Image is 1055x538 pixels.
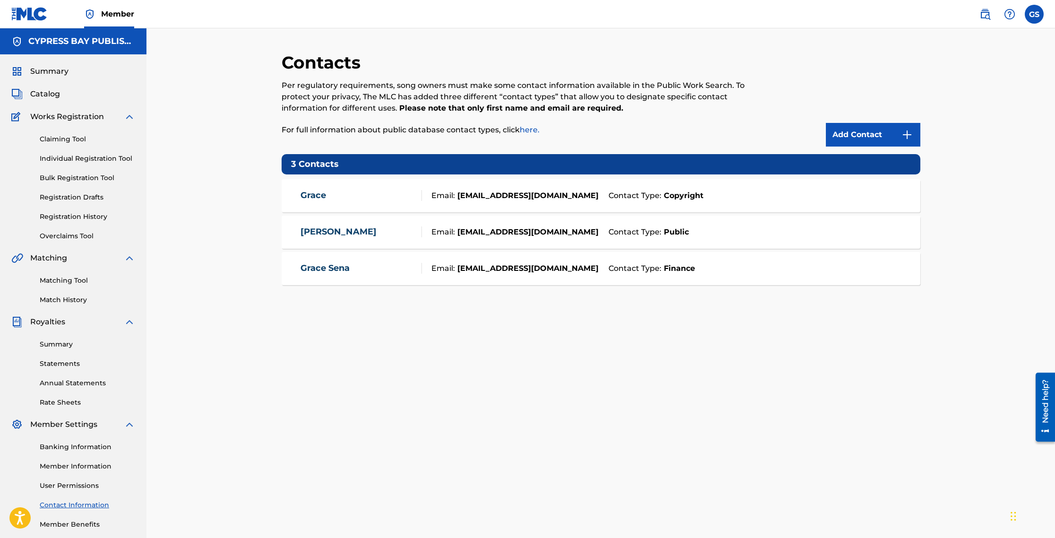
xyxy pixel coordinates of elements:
span: Summary [30,66,69,77]
span: Works Registration [30,111,104,122]
img: Top Rightsholder [84,9,95,20]
div: Email: [422,263,604,274]
span: Matching [30,252,67,264]
span: Royalties [30,316,65,328]
img: help [1004,9,1015,20]
img: Summary [11,66,23,77]
img: Catalog [11,88,23,100]
span: Catalog [30,88,60,100]
a: Banking Information [40,442,135,452]
strong: [EMAIL_ADDRESS][DOMAIN_NAME] [455,263,599,274]
div: Email: [422,226,604,238]
a: Contact Information [40,500,135,510]
div: Email: [422,190,604,201]
strong: Please note that only first name and email are required. [399,104,623,113]
img: Matching [11,252,23,264]
img: search [979,9,991,20]
a: Grace Sena [300,263,350,274]
a: Bulk Registration Tool [40,173,135,183]
strong: Copyright [661,190,703,201]
img: Accounts [11,36,23,47]
h2: Contacts [282,52,365,73]
a: [PERSON_NAME] [300,226,377,237]
img: MLC Logo [11,7,48,21]
a: here. [520,125,540,134]
a: Claiming Tool [40,134,135,144]
img: expand [124,419,135,430]
a: Member Benefits [40,520,135,529]
a: Member Information [40,461,135,471]
a: Summary [40,339,135,349]
a: Matching Tool [40,276,135,286]
strong: [EMAIL_ADDRESS][DOMAIN_NAME] [455,190,599,201]
p: For full information about public database contact types, click [282,124,773,136]
img: expand [124,111,135,122]
a: Annual Statements [40,378,135,388]
img: Royalties [11,316,23,328]
span: Member [101,9,134,19]
a: Registration History [40,212,135,222]
h5: CYPRESS BAY PUBLISHING [28,36,135,47]
a: User Permissions [40,481,135,491]
iframe: Resource Center [1029,369,1055,445]
div: Contact Type: [604,190,907,201]
a: Match History [40,295,135,305]
a: Overclaims Tool [40,231,135,241]
div: Contact Type: [604,263,907,274]
a: Statements [40,359,135,369]
a: Individual Registration Tool [40,154,135,164]
img: expand [124,252,135,264]
strong: [EMAIL_ADDRESS][DOMAIN_NAME] [455,226,599,238]
a: Registration Drafts [40,192,135,202]
a: Public Search [976,5,995,24]
div: Help [1000,5,1019,24]
a: SummarySummary [11,66,69,77]
strong: Public [661,226,689,238]
span: Member Settings [30,419,97,430]
a: Add Contact [826,123,920,147]
p: Per regulatory requirements, song owners must make some contact information available in the Publ... [282,80,773,114]
img: 9d2ae6d4665cec9f34b9.svg [901,129,913,140]
img: Works Registration [11,111,24,122]
div: Contact Type: [604,226,907,238]
a: Grace [300,190,326,201]
div: Drag [1011,502,1016,530]
a: CatalogCatalog [11,88,60,100]
strong: Finance [661,263,695,274]
img: Member Settings [11,419,23,430]
h5: 3 Contacts [282,154,920,174]
img: expand [124,316,135,328]
a: Rate Sheets [40,398,135,408]
div: User Menu [1025,5,1044,24]
iframe: Chat Widget [1008,493,1055,538]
